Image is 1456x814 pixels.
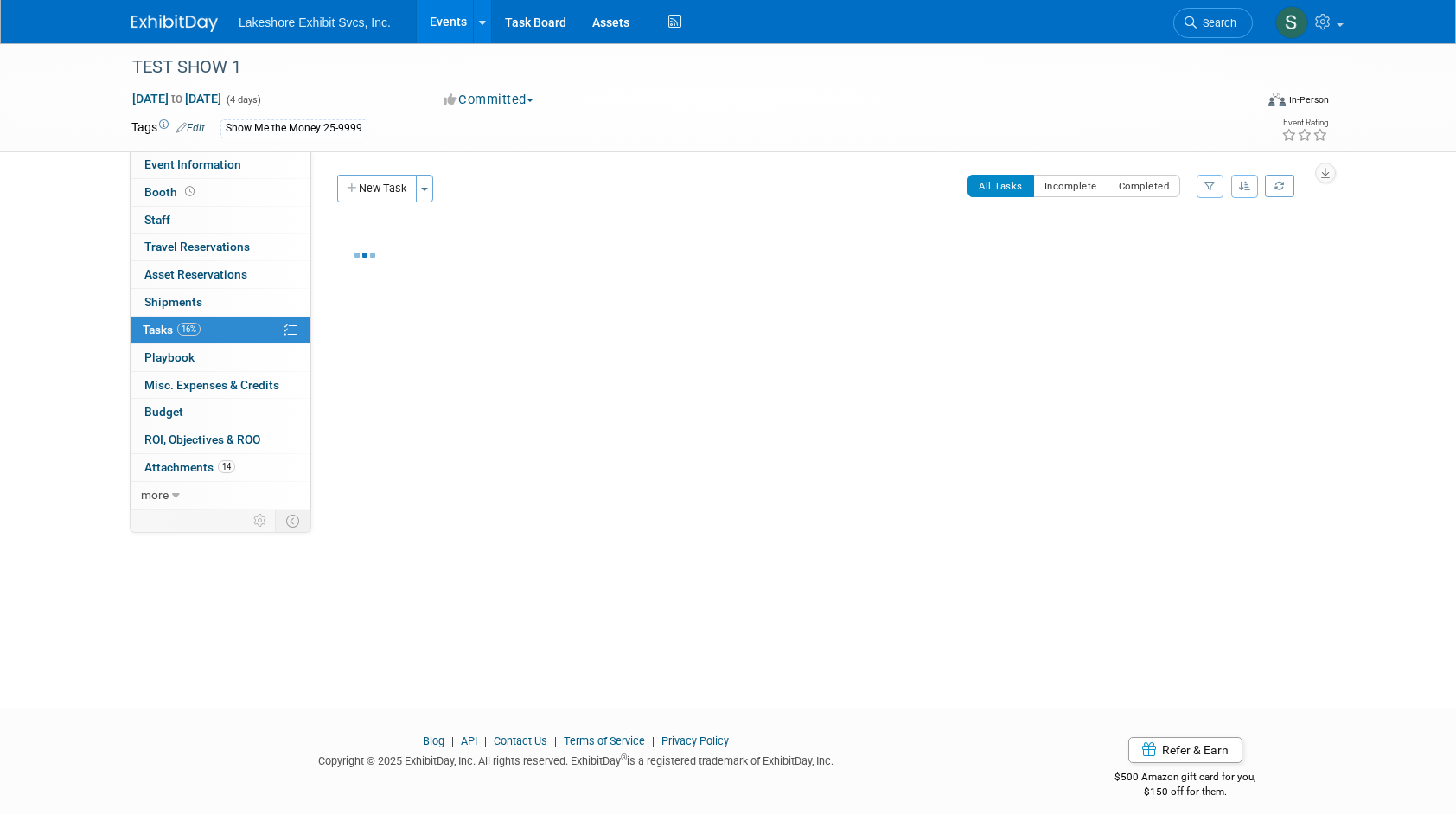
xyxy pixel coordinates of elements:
[648,734,659,747] span: |
[131,179,310,206] a: Booth
[131,15,218,32] img: ExhibitDay
[131,289,310,316] a: Shipments
[337,175,417,202] button: New Task
[661,734,729,747] a: Privacy Policy
[621,753,627,762] sup: ®
[144,157,241,171] span: Event Information
[143,323,201,336] span: Tasks
[131,372,310,399] a: Misc. Expenses & Credits
[182,185,198,198] span: Booth not reserved yet
[1128,737,1242,763] a: Refer & Earn
[461,734,477,747] a: API
[480,734,491,747] span: |
[144,213,170,227] span: Staff
[144,350,195,364] span: Playbook
[1268,93,1286,106] img: Format-Inperson.png
[144,185,198,199] span: Booth
[1046,759,1325,798] div: $500 Amazon gift card for you,
[141,488,169,502] span: more
[218,460,235,473] span: 14
[131,234,310,260] a: Travel Reservations
[276,510,311,532] td: Toggle Event Tabs
[494,734,547,747] a: Contact Us
[1151,90,1329,116] div: Event Format
[447,734,458,747] span: |
[1275,6,1308,39] img: Stephen Hurn
[1173,8,1253,38] a: Search
[144,460,235,474] span: Attachments
[131,482,310,509] a: more
[144,405,183,419] span: Budget
[131,151,310,178] a: Event Information
[225,94,261,106] span: (4 days)
[131,454,310,481] a: Attachments14
[131,317,310,343] a: Tasks16%
[564,734,645,747] a: Terms of Service
[131,399,310,426] a: Budget
[354,253,375,258] img: loading...
[144,240,250,253] span: Travel Reservations
[131,749,1020,769] div: Copyright © 2025 ExhibitDay, Inc. All rights reserved. ExhibitDay is a registered trademark of Ex...
[220,119,367,138] div: Show Me the Money 25-9999
[131,344,310,371] a: Playbook
[437,91,540,109] button: Committed
[246,510,276,532] td: Personalize Event Tab Strip
[131,207,310,234] a: Staff
[131,426,310,453] a: ROI, Objectives & ROO
[550,734,561,747] span: |
[1288,93,1329,106] div: In-Person
[1046,785,1325,799] div: $150 off for them.
[144,267,247,281] span: Asset Reservations
[239,16,391,29] span: Lakeshore Exhibit Svcs, Inc.
[144,295,202,309] span: Shipments
[1033,175,1108,197] button: Incomplete
[131,91,222,106] span: [DATE] [DATE]
[967,175,1034,197] button: All Tasks
[126,52,1227,83] div: TEST SHOW 1
[1108,175,1181,197] button: Completed
[131,119,205,138] td: Tags
[169,92,185,106] span: to
[1197,16,1236,29] span: Search
[176,122,205,134] a: Edit
[423,734,444,747] a: Blog
[144,378,279,392] span: Misc. Expenses & Credits
[1265,175,1294,197] a: Refresh
[131,261,310,288] a: Asset Reservations
[177,323,201,336] span: 16%
[144,433,260,446] span: ROI, Objectives & ROO
[1281,119,1328,127] div: Event Rating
